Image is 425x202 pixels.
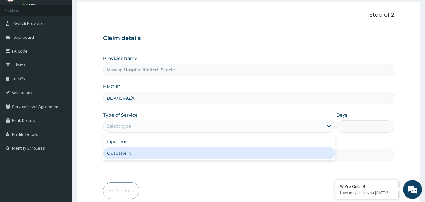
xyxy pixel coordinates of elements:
label: HMO ID [103,84,121,90]
span: Dashboard [14,34,34,40]
h3: Claim details [103,35,394,42]
span: We're online! [36,61,87,124]
p: How may I help you today? [340,190,394,195]
span: Claims [14,62,26,68]
span: Tariffs [14,76,25,82]
div: Select type [107,123,131,129]
label: Type of Service [103,112,138,118]
span: Switch Providers [14,20,46,26]
p: Step 1 of 2 [103,12,394,19]
div: We're Online! [340,183,394,189]
div: Minimize live chat window [103,3,118,18]
label: Days [336,112,347,118]
textarea: Type your message and hit 'Enter' [3,135,120,157]
div: Outpatient [103,147,335,159]
label: Provider Name [103,55,137,61]
input: Enter HMO ID [103,92,394,104]
a: Online [22,3,37,7]
button: Previous [103,182,139,199]
img: d_794563401_company_1708531726252_794563401 [12,32,25,47]
div: Chat with us now [33,35,106,43]
div: Inpatient [103,136,335,147]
